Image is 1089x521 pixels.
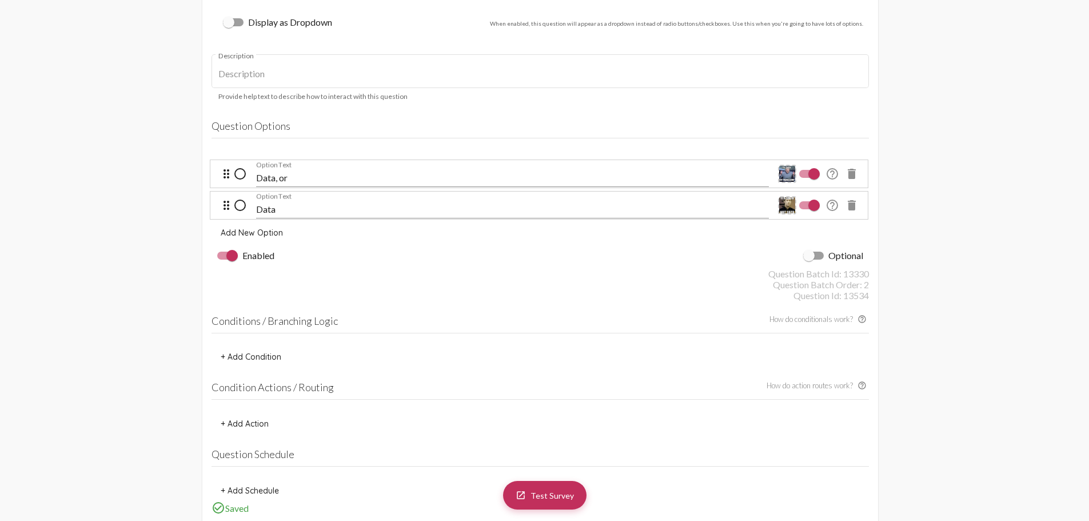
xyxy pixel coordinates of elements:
[212,347,290,367] button: + Add Condition
[212,480,288,501] button: + Add Schedule
[256,204,769,214] input: Option Label
[233,167,247,181] mat-icon: radio_button_unchecked
[845,198,859,212] mat-icon: delete
[212,120,869,138] h4: Question Options
[490,20,863,29] mat-hint: When enabled, this question will appear as a dropdown instead of radio buttons/checkboxes. Use th...
[220,198,233,212] mat-icon: drag_indicator
[233,198,247,212] mat-icon: radio_button_unchecked
[767,381,869,392] span: Action routing help
[516,490,526,500] mat-icon: launch
[212,222,292,243] button: Add New Option
[248,15,332,29] span: Display as Dropdown
[779,166,795,182] img: Data, or
[221,486,279,496] span: + Add Schedule
[825,198,839,212] mat-icon: help_outline
[212,268,869,279] div: Question Batch Id: 13330
[242,249,274,263] span: Enabled
[212,381,869,400] h4: Condition Actions / Routing
[218,93,408,101] mat-hint: Provide help text to describe how to interact with this question
[212,315,869,333] h4: Conditions / Branching Logic
[825,167,839,181] mat-icon: help_outline
[218,69,862,79] input: Description
[845,167,859,181] mat-icon: delete
[221,228,283,238] span: Add New Option
[256,173,769,183] input: Option Label
[212,501,869,515] div: Saved
[212,501,225,515] mat-icon: check_circle_outline
[220,167,233,181] mat-icon: drag_indicator
[212,448,869,467] h4: Question Schedule
[857,381,869,392] mat-icon: help_outline
[503,481,587,510] a: Test Survey
[828,249,863,263] span: Optional
[212,290,869,301] div: Question Id: 13534
[779,197,795,213] img: Data
[212,413,278,434] button: + Add Action
[221,419,269,429] span: + Add Action
[530,491,574,500] span: Test Survey
[212,279,869,290] div: Question Batch Order: 2
[769,315,869,326] span: How do conditionals work?
[221,352,281,362] span: + Add Condition
[857,315,869,326] mat-icon: Conditional help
